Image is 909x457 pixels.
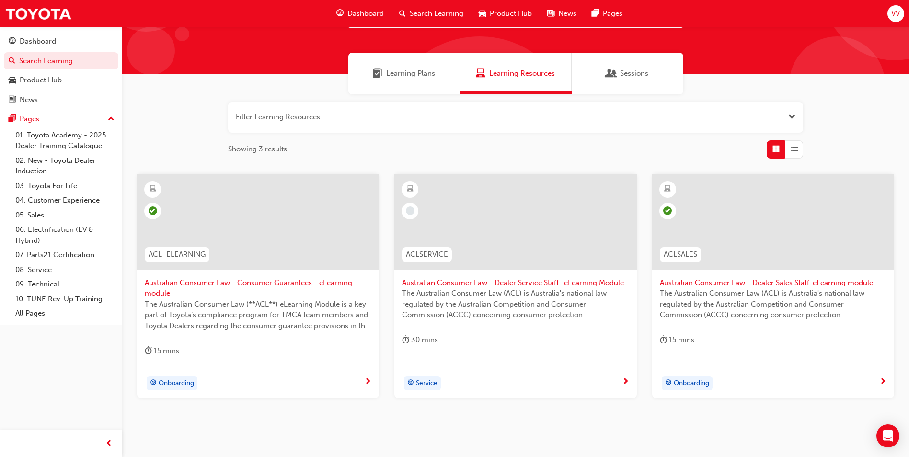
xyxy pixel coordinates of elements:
[460,53,572,94] a: Learning ResourcesLearning Resources
[20,114,39,125] div: Pages
[150,377,157,389] span: target-icon
[336,8,344,20] span: guage-icon
[664,183,671,195] span: learningResourceType_ELEARNING-icon
[416,378,437,389] span: Service
[622,378,629,387] span: next-icon
[12,179,118,194] a: 03. Toyota For Life
[394,174,636,398] a: ACLSERVICEAustralian Consumer Law - Dealer Service Staff- eLearning ModuleThe Australian Consumer...
[12,306,118,321] a: All Pages
[145,299,371,331] span: The Australian Consumer Law (**ACL**) eLearning Module is a key part of Toyota’s compliance progr...
[402,277,629,288] span: Australian Consumer Law - Dealer Service Staff- eLearning Module
[12,222,118,248] a: 06. Electrification (EV & Hybrid)
[4,110,118,128] button: Pages
[20,36,56,47] div: Dashboard
[9,76,16,85] span: car-icon
[12,263,118,277] a: 08. Service
[108,113,115,126] span: up-icon
[402,334,438,346] div: 30 mins
[105,438,113,450] span: prev-icon
[489,68,555,79] span: Learning Resources
[620,68,648,79] span: Sessions
[9,115,16,124] span: pages-icon
[4,31,118,110] button: DashboardSearch LearningProduct HubNews
[4,52,118,70] a: Search Learning
[12,248,118,263] a: 07. Parts21 Certification
[20,94,38,105] div: News
[660,288,886,320] span: The Australian Consumer Law (ACL) is Australia's national law regulated by the Australian Competi...
[145,345,179,357] div: 15 mins
[391,4,471,23] a: search-iconSearch Learning
[674,378,709,389] span: Onboarding
[476,68,485,79] span: Learning Resources
[879,378,886,387] span: next-icon
[12,292,118,307] a: 10. TUNE Rev-Up Training
[402,334,409,346] span: duration-icon
[660,277,886,288] span: Australian Consumer Law - Dealer Sales Staff-eLearning module
[159,378,194,389] span: Onboarding
[9,96,16,104] span: news-icon
[592,8,599,20] span: pages-icon
[665,377,672,389] span: target-icon
[20,75,62,86] div: Product Hub
[772,144,780,155] span: Grid
[407,377,414,389] span: target-icon
[406,206,414,215] span: learningRecordVerb_NONE-icon
[584,4,630,23] a: pages-iconPages
[145,345,152,357] span: duration-icon
[9,57,15,66] span: search-icon
[660,334,694,346] div: 15 mins
[406,249,448,260] span: ACLSERVICE
[4,33,118,50] a: Dashboard
[137,174,379,398] a: ACL_ELEARNINGAustralian Consumer Law - Consumer Guarantees - eLearning moduleThe Australian Consu...
[12,277,118,292] a: 09. Technical
[373,68,382,79] span: Learning Plans
[12,128,118,153] a: 01. Toyota Academy - 2025 Dealer Training Catalogue
[558,8,576,19] span: News
[402,288,629,320] span: The Australian Consumer Law (ACL) is Australia's national law regulated by the Australian Competi...
[150,183,156,195] span: learningResourceType_ELEARNING-icon
[652,174,894,398] a: ACLSALESAustralian Consumer Law - Dealer Sales Staff-eLearning moduleThe Australian Consumer Law ...
[547,8,554,20] span: news-icon
[540,4,584,23] a: news-iconNews
[399,8,406,20] span: search-icon
[876,424,899,447] div: Open Intercom Messenger
[607,68,616,79] span: Sessions
[12,153,118,179] a: 02. New - Toyota Dealer Induction
[12,193,118,208] a: 04. Customer Experience
[9,37,16,46] span: guage-icon
[572,53,683,94] a: SessionsSessions
[12,208,118,223] a: 05. Sales
[410,8,463,19] span: Search Learning
[407,183,414,195] span: learningResourceType_ELEARNING-icon
[329,4,391,23] a: guage-iconDashboard
[347,8,384,19] span: Dashboard
[663,206,672,215] span: learningRecordVerb_PASS-icon
[660,334,667,346] span: duration-icon
[5,3,72,24] img: Trak
[149,206,157,215] span: learningRecordVerb_COMPLETE-icon
[364,378,371,387] span: next-icon
[145,277,371,299] span: Australian Consumer Law - Consumer Guarantees - eLearning module
[788,112,795,123] button: Open the filter
[490,8,532,19] span: Product Hub
[479,8,486,20] span: car-icon
[664,249,697,260] span: ACLSALES
[887,5,904,22] button: VV
[603,8,622,19] span: Pages
[348,53,460,94] a: Learning PlansLearning Plans
[4,91,118,109] a: News
[4,71,118,89] a: Product Hub
[386,68,435,79] span: Learning Plans
[471,4,540,23] a: car-iconProduct Hub
[891,8,900,19] span: VV
[228,144,287,155] span: Showing 3 results
[149,249,206,260] span: ACL_ELEARNING
[791,144,798,155] span: List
